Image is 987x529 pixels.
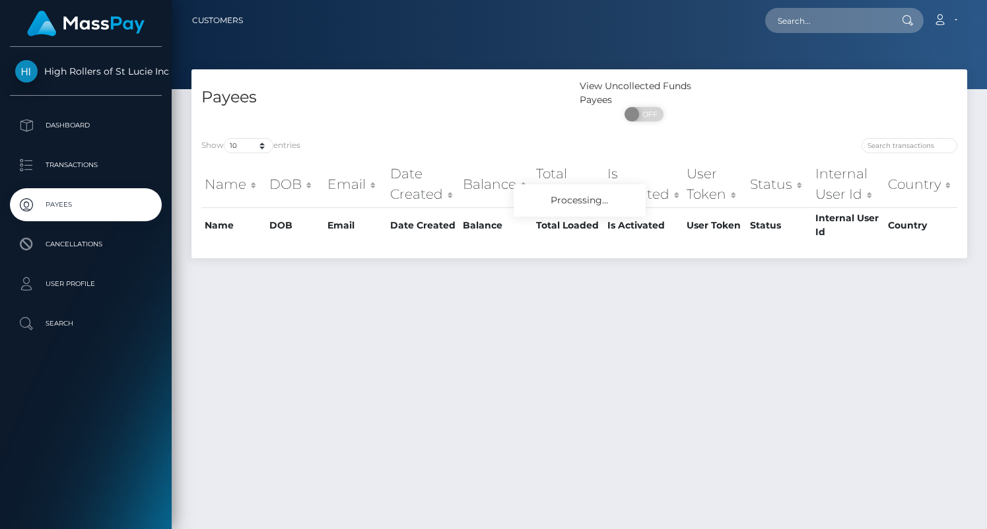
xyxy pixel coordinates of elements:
[324,207,387,242] th: Email
[15,314,156,334] p: Search
[387,160,459,207] th: Date Created
[192,7,243,34] a: Customers
[885,207,957,242] th: Country
[15,60,38,83] img: High Rollers of St Lucie Inc
[201,86,570,109] h4: Payees
[15,234,156,254] p: Cancellations
[683,160,747,207] th: User Token
[224,138,273,153] select: Showentries
[812,160,885,207] th: Internal User Id
[632,107,665,122] span: OFF
[812,207,885,242] th: Internal User Id
[15,116,156,135] p: Dashboard
[387,207,459,242] th: Date Created
[201,138,300,153] label: Show entries
[10,149,162,182] a: Transactions
[266,207,324,242] th: DOB
[324,160,387,207] th: Email
[10,307,162,340] a: Search
[533,207,603,242] th: Total Loaded
[10,109,162,142] a: Dashboard
[27,11,145,36] img: MassPay Logo
[10,188,162,221] a: Payees
[201,207,266,242] th: Name
[885,160,957,207] th: Country
[604,160,683,207] th: Is Activated
[862,138,957,153] input: Search transactions
[15,274,156,294] p: User Profile
[533,160,603,207] th: Total Loaded
[747,207,812,242] th: Status
[747,160,812,207] th: Status
[765,8,889,33] input: Search...
[266,160,324,207] th: DOB
[10,228,162,261] a: Cancellations
[10,267,162,300] a: User Profile
[459,207,533,242] th: Balance
[580,79,709,107] div: View Uncollected Funds Payees
[459,160,533,207] th: Balance
[15,155,156,175] p: Transactions
[683,207,747,242] th: User Token
[514,184,646,217] div: Processing...
[15,195,156,215] p: Payees
[10,65,162,77] span: High Rollers of St Lucie Inc
[201,160,266,207] th: Name
[604,207,683,242] th: Is Activated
